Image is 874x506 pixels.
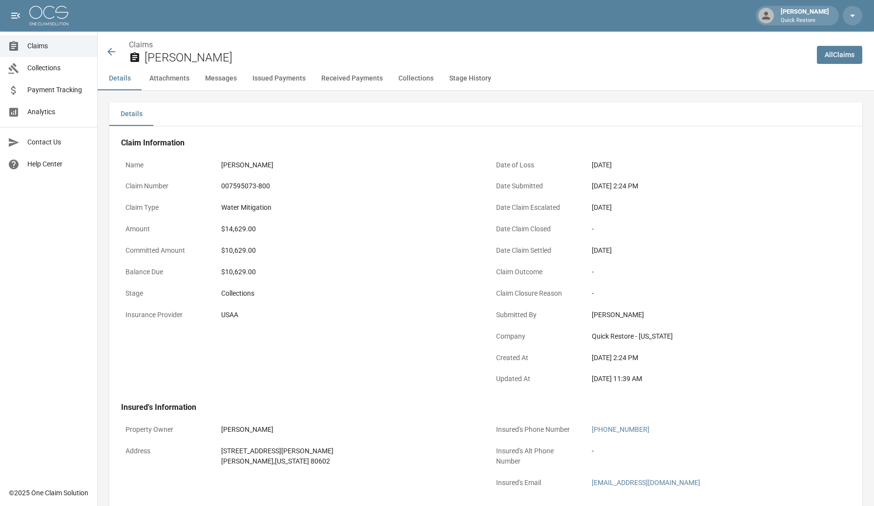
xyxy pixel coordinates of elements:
h4: Claim Information [121,138,851,148]
p: Date Claim Settled [492,241,580,260]
img: ocs-logo-white-transparent.png [29,6,68,25]
p: Quick Restore [781,17,829,25]
p: Address [121,442,209,461]
div: - [592,288,846,299]
div: [PERSON_NAME] [221,425,476,435]
div: 007595073-800 [221,181,476,191]
div: [PERSON_NAME] [221,160,476,170]
div: Water Mitigation [221,202,476,213]
p: Stage [121,284,209,303]
div: [DATE] 11:39 AM [592,374,846,384]
span: Payment Tracking [27,85,89,95]
div: - [592,446,846,456]
div: [DATE] [592,245,846,256]
span: Help Center [27,159,89,169]
p: Claim Type [121,198,209,217]
div: anchor tabs [98,67,874,90]
button: Details [98,67,142,90]
button: Details [109,102,153,126]
button: open drawer [6,6,25,25]
p: Insurance Provider [121,305,209,324]
p: Insured's Alt Phone Number [492,442,580,471]
div: [PERSON_NAME] [777,7,833,24]
p: Property Owner [121,420,209,439]
p: Updated At [492,369,580,388]
h2: [PERSON_NAME] [145,51,809,65]
p: Date Submitted [492,177,580,196]
div: $10,629.00 [221,245,476,256]
div: [DATE] 2:24 PM [592,353,846,363]
div: [PERSON_NAME] , [US_STATE] 80602 [221,456,476,466]
p: Claim Closure Reason [492,284,580,303]
button: Attachments [142,67,197,90]
div: [DATE] 2:24 PM [592,181,846,191]
p: Created At [492,348,580,367]
span: Collections [27,63,89,73]
div: [DATE] [592,202,846,213]
a: AllClaims [817,46,862,64]
nav: breadcrumb [129,39,809,51]
div: USAA [221,310,476,320]
div: - [592,267,846,277]
div: $14,629.00 [221,224,476,234]
p: Date of Loss [492,156,580,175]
div: Collections [221,288,476,299]
div: [PERSON_NAME] [592,310,846,320]
span: Contact Us [27,137,89,147]
a: [EMAIL_ADDRESS][DOMAIN_NAME] [592,479,700,486]
div: [STREET_ADDRESS][PERSON_NAME] [221,446,476,456]
div: - [592,224,846,234]
p: Claim Number [121,177,209,196]
button: Received Payments [313,67,391,90]
div: Quick Restore - [US_STATE] [592,331,846,342]
button: Stage History [441,67,499,90]
span: Claims [27,41,89,51]
button: Issued Payments [245,67,313,90]
div: $10,629.00 [221,267,476,277]
a: Claims [129,40,153,49]
p: Date Claim Closed [492,220,580,239]
div: [DATE] [592,160,846,170]
a: [PHONE_NUMBER] [592,425,649,433]
p: Amount [121,220,209,239]
p: Submitted By [492,305,580,324]
p: Company [492,327,580,346]
span: Analytics [27,107,89,117]
p: Insured's Phone Number [492,420,580,439]
p: Claim Outcome [492,263,580,282]
p: Balance Due [121,263,209,282]
h4: Insured's Information [121,403,851,412]
p: Insured's Email [492,473,580,492]
button: Collections [391,67,441,90]
button: Messages [197,67,245,90]
p: Name [121,156,209,175]
div: details tabs [109,102,862,126]
p: Date Claim Escalated [492,198,580,217]
div: © 2025 One Claim Solution [9,488,88,498]
p: Committed Amount [121,241,209,260]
